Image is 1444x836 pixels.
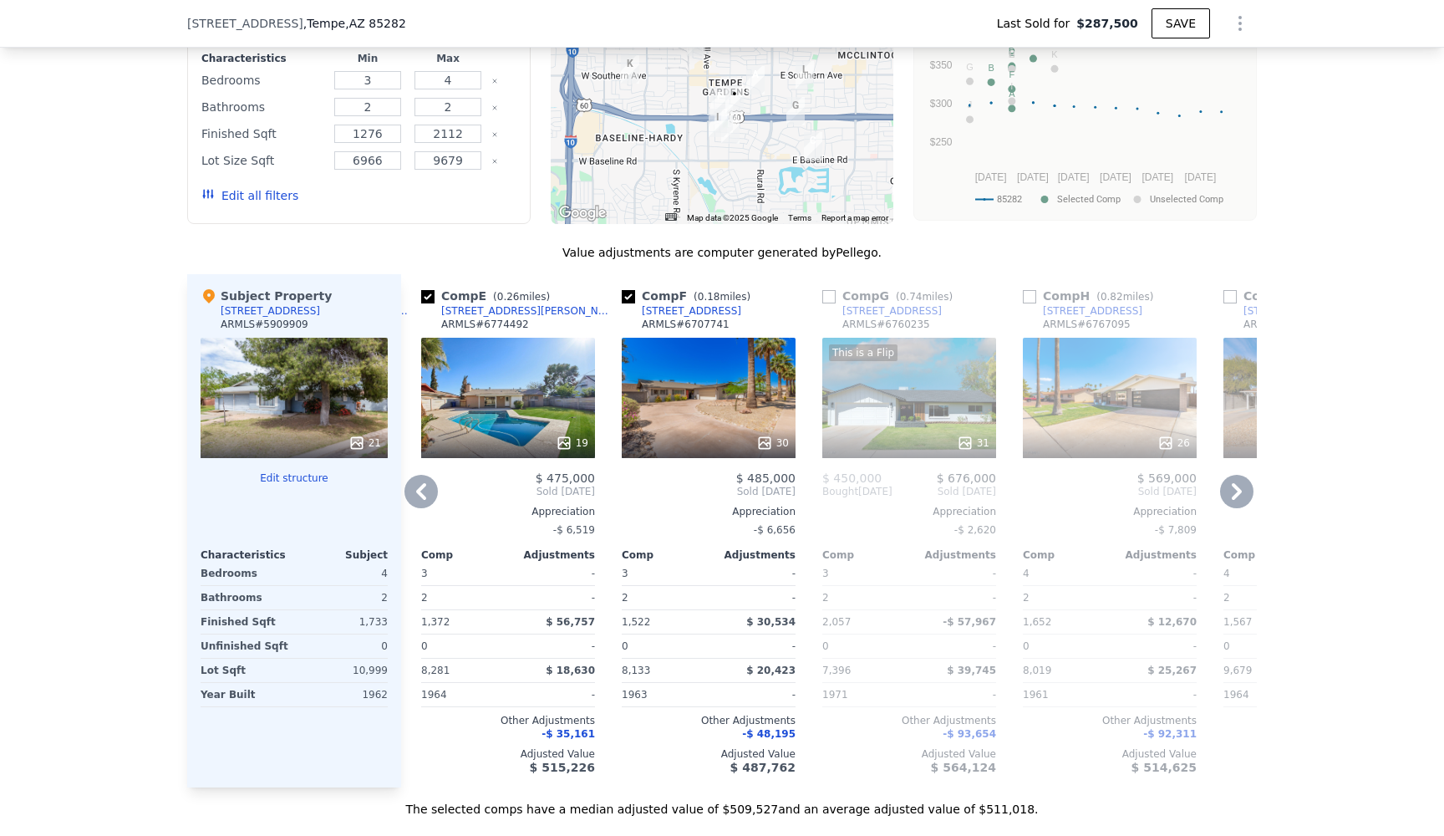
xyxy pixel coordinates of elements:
text: [DATE] [1185,171,1217,183]
text: J [968,99,973,110]
div: 1962 [297,683,388,706]
div: 2 [822,586,906,609]
text: $350 [930,59,953,71]
div: Comp [421,548,508,562]
div: Other Adjustments [822,714,996,727]
div: Comp H [1023,288,1160,304]
text: [DATE] [1141,171,1173,183]
div: 21 [348,435,381,451]
div: Comp [622,548,709,562]
span: 3 [622,568,628,579]
div: 4414 S Terrace Rd [786,97,805,125]
span: , AZ 85282 [345,17,406,30]
div: Lot Size Sqft [201,149,324,172]
div: Adjusted Value [822,747,996,761]
div: Characteristics [201,548,294,562]
div: ARMLS # 6767095 [1043,318,1131,331]
div: Max [411,52,485,65]
div: Appreciation [421,505,595,518]
span: $ 30,534 [746,616,796,628]
div: 2 [622,586,705,609]
span: Map data ©2025 Google [687,213,778,222]
div: Subject Property [201,288,332,304]
div: Value adjustments are computer generated by Pellego . [187,244,1257,261]
span: -$ 92,311 [1143,728,1197,740]
text: [DATE] [1017,171,1049,183]
div: Bedrooms [201,562,291,585]
div: - [1113,635,1197,658]
span: 0 [622,640,628,652]
div: Appreciation [1223,505,1397,518]
span: Bought [822,485,858,498]
span: 3 [421,568,428,579]
span: 1,522 [622,616,650,628]
div: Other Adjustments [622,714,796,727]
div: 2 [1023,586,1106,609]
div: ARMLS # 6774492 [441,318,529,331]
text: 85282 [997,194,1022,205]
div: 30 [756,435,789,451]
div: Adjustments [508,548,595,562]
div: - [1113,586,1197,609]
text: $300 [930,98,953,110]
div: 2 [1223,586,1307,609]
text: A [1009,89,1015,99]
div: 4 [297,562,388,585]
div: Comp [1023,548,1110,562]
button: SAVE [1152,8,1210,38]
div: [DATE] [822,485,892,498]
text: G [966,62,974,72]
div: Comp [822,548,909,562]
span: $ 12,670 [1147,616,1197,628]
span: -$ 6,656 [754,524,796,536]
span: -$ 2,620 [954,524,996,536]
text: E [1009,48,1014,58]
div: - [1113,683,1197,706]
div: [STREET_ADDRESS] [221,304,320,318]
span: 0.26 [497,291,520,303]
div: - [712,635,796,658]
span: ( miles) [1090,291,1160,303]
text: $250 [930,136,953,148]
div: Bedrooms [201,69,324,92]
span: 3 [822,568,829,579]
div: - [511,683,595,706]
span: Sold [DATE] [622,485,796,498]
div: Appreciation [822,505,996,518]
div: ARMLS # 5909909 [221,318,308,331]
span: $ 56,757 [546,616,595,628]
div: Other Adjustments [1223,714,1397,727]
div: 630 E Laguna Dr [746,66,765,94]
button: Show Options [1223,7,1257,40]
button: Clear [491,131,498,138]
div: Other Adjustments [421,714,595,727]
text: [DATE] [975,171,1007,183]
span: 8,281 [421,665,450,676]
div: 3416 S Westfall Ave [621,55,639,84]
span: $ 515,226 [530,761,595,774]
div: 10,999 [297,659,388,682]
div: 118 E Fremont Dr [709,109,727,137]
text: F [1009,69,1014,79]
text: B [988,63,994,73]
div: This is a Flip [829,344,897,361]
span: 1,652 [1023,616,1051,628]
text: Selected Comp [1057,194,1121,205]
div: Subject [294,548,388,562]
a: [STREET_ADDRESS] [1023,304,1142,318]
div: [STREET_ADDRESS] [1243,304,1343,318]
div: 1971 [822,683,906,706]
div: Adjusted Value [1023,747,1197,761]
a: Terms (opens in new tab) [788,213,811,222]
span: ( miles) [687,291,757,303]
div: 0 [297,635,388,658]
div: 31 [957,435,989,451]
span: , Tempe [303,15,406,32]
text: Unselected Comp [1150,194,1223,205]
span: 7,396 [822,665,851,676]
div: - [511,635,595,658]
div: ARMLS # 6789230 [1243,318,1331,331]
span: -$ 93,654 [943,728,996,740]
text: L [1009,49,1014,59]
div: 1964 [421,683,505,706]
